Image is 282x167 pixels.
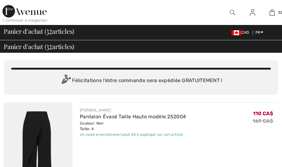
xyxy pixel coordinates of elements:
[60,75,72,87] img: Congratulation2.svg
[255,30,263,35] span: FR
[80,114,186,120] a: Pantalon Évasé Taille Haute modèle 252004
[80,107,186,113] div: [PERSON_NAME]
[231,30,252,35] span: CAD
[2,5,47,17] img: 1ère Avenue
[230,9,235,16] img: recherche
[270,9,275,16] img: Mon panier
[245,9,260,17] a: Se connecter
[46,27,52,35] span: 32
[253,108,273,116] span: 110 CA$
[242,148,276,164] iframe: Ouvre un widget dans lequel vous pouvez trouver plus d’informations
[4,43,74,50] span: Panier d'achat ( articles)
[4,28,74,34] span: Panier d'achat ( articles)
[263,9,282,16] a: 32
[253,118,273,124] s: 169 CA$
[231,30,241,35] img: Canadian Dollar
[46,42,52,50] span: 32
[80,132,186,137] div: Un code promotionnel peut être appliqué sur cet article
[80,120,186,132] div: Couleur: Noir Taille: 4
[11,75,271,87] div: Félicitations ! Votre commande sera expédiée GRATUITEMENT !
[250,9,255,16] img: Mes infos
[2,17,48,23] div: < Continuer à magasiner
